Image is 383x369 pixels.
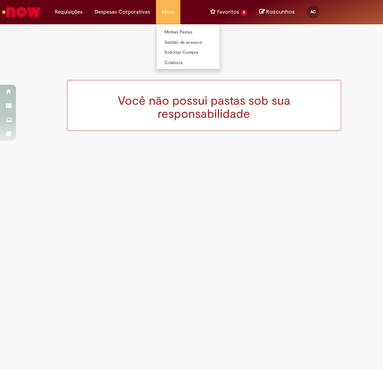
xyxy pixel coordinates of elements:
span: Rascunhos [266,8,295,16]
span: Despesas Corporativas [95,8,150,16]
span: AC [310,9,316,14]
span: 5 [241,9,247,16]
span: Requisições [55,8,83,16]
h2: Você não possui pastas sob sua responsabilidade [73,94,335,121]
a: Minhas Pastas [156,28,244,37]
span: More [162,8,174,16]
a: Solicitar Compra [156,48,244,57]
a: Colabora [156,59,244,67]
a: No momento, sua lista de rascunhos tem 0 Itens [259,8,295,16]
img: ServiceNow [1,4,42,20]
ul: More [156,24,220,70]
span: Favoritos [217,8,239,16]
a: Gestão de acessos [156,38,244,47]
